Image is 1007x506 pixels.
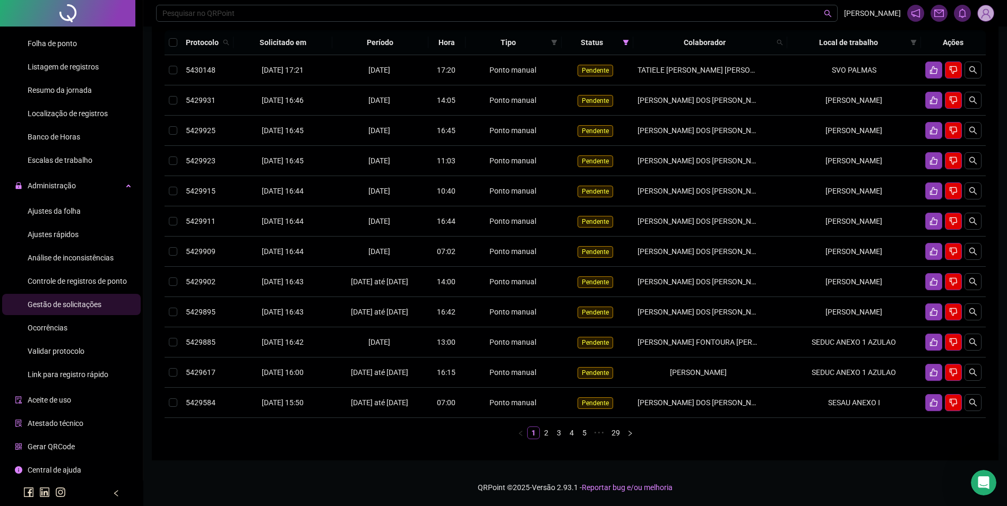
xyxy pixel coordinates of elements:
[28,396,71,404] span: Aceite de uso
[28,370,108,379] span: Link para registro rápido
[489,126,536,135] span: Ponto manual
[608,426,624,439] li: 29
[969,247,977,256] span: search
[787,357,921,388] td: SEDUC ANEXO 1 AZULAO
[578,276,613,288] span: Pendente
[262,338,304,346] span: [DATE] 16:42
[22,170,177,181] div: Envie uma mensagem
[638,308,769,316] span: [PERSON_NAME] DOS [PERSON_NAME]
[638,398,769,407] span: [PERSON_NAME] DOS [PERSON_NAME]
[28,109,108,118] span: Localização de registros
[638,187,769,195] span: [PERSON_NAME] DOS [PERSON_NAME]
[929,308,938,316] span: like
[638,96,769,104] span: [PERSON_NAME] DOS [PERSON_NAME]
[579,427,590,439] a: 5
[929,126,938,135] span: like
[186,247,216,256] span: 5429909
[949,398,958,407] span: dislike
[578,367,613,379] span: Pendente
[969,308,977,316] span: search
[262,96,304,104] span: [DATE] 16:46
[186,37,219,48] span: Protocolo
[221,34,231,50] span: search
[368,66,390,74] span: [DATE]
[28,39,77,48] span: Folha de ponto
[22,252,178,263] div: Treinamento para Gestores
[368,96,390,104] span: [DATE]
[351,398,408,407] span: [DATE] até [DATE]
[437,126,455,135] span: 16:45
[540,426,553,439] li: 2
[925,37,982,48] div: Ações
[566,427,578,439] a: 4
[262,368,304,377] span: [DATE] 16:00
[591,426,608,439] li: 5 próximas páginas
[566,37,618,48] span: Status
[627,430,633,437] span: right
[929,247,938,256] span: like
[929,96,938,104] span: like
[186,277,216,286] span: 5429902
[437,277,455,286] span: 14:00
[969,398,977,407] span: search
[969,126,977,135] span: search
[22,272,178,305] div: Assinatura Digital na Folha de Ponto da QRPoint: Mais Segurança e Agilidade para sua Gestão
[28,181,76,190] span: Administração
[223,39,229,46] span: search
[638,156,769,165] span: [PERSON_NAME] DOS [PERSON_NAME]
[489,338,536,346] span: Ponto manual
[949,277,958,286] span: dislike
[15,248,197,267] div: Treinamento para Gestores
[638,37,772,48] span: Colaborador
[21,20,38,37] img: logo
[514,426,527,439] button: left
[166,357,187,365] span: Ajuda
[949,338,958,346] span: dislike
[949,217,958,225] span: dislike
[142,331,212,373] button: Ajuda
[437,398,455,407] span: 07:00
[437,247,455,256] span: 07:02
[787,267,921,297] td: [PERSON_NAME]
[186,187,216,195] span: 5429915
[908,34,919,50] span: filter
[15,222,197,243] button: Qual é a sua dúvida?
[55,487,66,498] span: instagram
[949,247,958,256] span: dislike
[787,176,921,206] td: [PERSON_NAME]
[787,297,921,327] td: [PERSON_NAME]
[368,338,390,346] span: [DATE]
[949,96,958,104] span: dislike
[144,17,166,38] img: Profile image for Financeiro
[186,96,216,104] span: 5429931
[774,34,785,50] span: search
[489,156,536,165] span: Ponto manual
[28,207,81,215] span: Ajustes da folha
[969,338,977,346] span: search
[332,30,428,55] th: Período
[15,309,197,329] div: Utilizando os Ajustes da Folha no QRPoint
[969,66,977,74] span: search
[368,187,390,195] span: [DATE]
[787,55,921,85] td: SVO PALMAS
[15,466,22,474] span: info-circle
[186,368,216,377] span: 5429617
[528,427,539,439] a: 1
[578,125,613,137] span: Pendente
[437,368,455,377] span: 16:15
[489,247,536,256] span: Ponto manual
[949,156,958,165] span: dislike
[549,34,560,50] span: filter
[489,96,536,104] span: Ponto manual
[262,398,304,407] span: [DATE] 15:50
[113,490,120,497] span: left
[969,368,977,377] span: search
[787,146,921,176] td: [PERSON_NAME]
[638,338,793,346] span: [PERSON_NAME] FONTOURA [PERSON_NAME]
[929,156,938,165] span: like
[186,126,216,135] span: 5429925
[949,187,958,195] span: dislike
[143,469,1007,506] footer: QRPoint © 2025 - 2.93.1 -
[910,39,917,46] span: filter
[437,96,455,104] span: 14:05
